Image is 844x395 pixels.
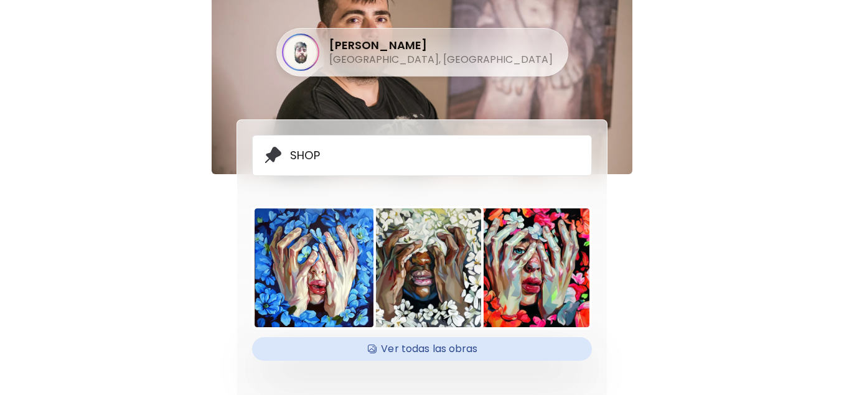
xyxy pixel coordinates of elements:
[252,337,592,361] div: AvailableVer todas las obras
[252,135,592,176] div: linkSHOP
[471,208,589,327] img: https://cdn.kaleido.art/CDN/Artwork/171812/Thumbnail/medium.webp?updated=762352
[260,340,584,358] h4: Ver todas las obras
[255,208,373,327] img: https://cdn.kaleido.art/CDN/Artwork/142123/Thumbnail/large.webp?updated=639218
[263,146,283,165] img: link
[329,53,553,67] h5: [GEOGRAPHIC_DATA], [GEOGRAPHIC_DATA]
[290,149,320,162] p: SHOP
[282,34,553,71] div: [PERSON_NAME][GEOGRAPHIC_DATA], [GEOGRAPHIC_DATA]
[363,208,482,327] img: https://cdn.kaleido.art/CDN/Artwork/153279/Thumbnail/medium.webp?updated=685283
[366,340,378,358] img: Available
[329,38,553,53] h4: [PERSON_NAME]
